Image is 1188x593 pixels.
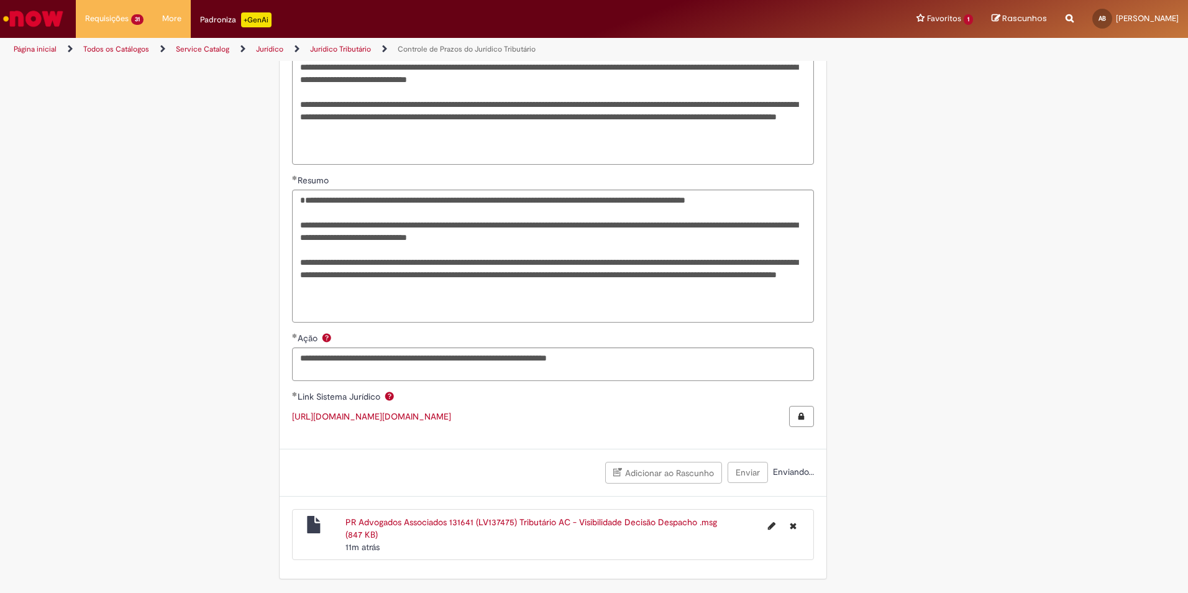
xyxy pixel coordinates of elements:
span: Ajuda para Link Sistema Jurídico [382,391,397,401]
button: Excluir PR Advogados Associados 131641 (LV137475) Tributário AC - Visibilidade Decisão Despacho .msg [782,516,804,536]
span: Requisições [85,12,129,25]
button: Editar Link Sistema Jurídico [789,406,814,427]
textarea: Assunto [292,32,814,165]
span: Enviando... [770,466,814,477]
span: Obrigatório Preenchido [292,175,298,180]
time: 29/08/2025 15:38:48 [345,541,380,553]
button: Editar nome de arquivo PR Advogados Associados 131641 (LV137475) Tributário AC - Visibilidade Dec... [761,516,783,536]
a: Página inicial [14,44,57,54]
span: AB [1099,14,1106,22]
span: Favoritos [927,12,961,25]
img: ServiceNow [1,6,65,31]
div: Padroniza [200,12,272,27]
p: +GenAi [241,12,272,27]
span: Rascunhos [1002,12,1047,24]
span: Obrigatório Preenchido [292,392,298,397]
a: Jurídico [256,44,283,54]
span: 31 [131,14,144,25]
a: PR Advogados Associados 131641 (LV137475) Tributário AC - Visibilidade Decisão Despacho .msg (847... [345,517,717,540]
textarea: Ação [292,347,814,381]
a: Todos os Catálogos [83,44,149,54]
span: [PERSON_NAME] [1116,13,1179,24]
span: Ação [298,333,320,344]
span: Ajuda para Ação [319,333,334,342]
span: Link Sistema Jurídico [298,391,383,402]
a: Jurídico Tributário [310,44,371,54]
span: Resumo [298,175,331,186]
a: Controle de Prazos do Jurídico Tributário [398,44,536,54]
a: [URL][DOMAIN_NAME][DOMAIN_NAME] [292,406,451,427]
span: 11m atrás [345,541,380,553]
a: Service Catalog [176,44,229,54]
span: More [162,12,181,25]
span: Obrigatório Preenchido [292,333,298,338]
span: 1 [964,14,973,25]
ul: Trilhas de página [9,38,783,61]
a: Rascunhos [992,13,1047,25]
textarea: Resumo [292,190,814,323]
